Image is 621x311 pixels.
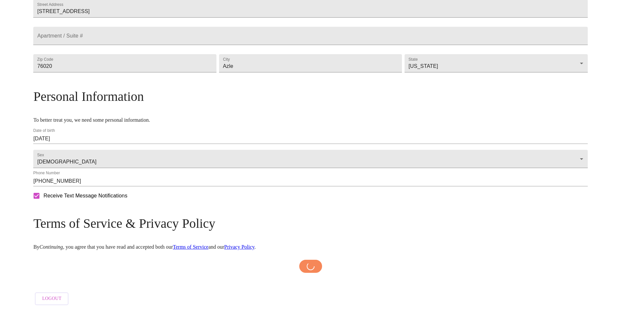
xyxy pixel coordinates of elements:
h3: Terms of Service & Privacy Policy [33,216,587,231]
button: Logout [35,292,68,305]
a: Terms of Service [173,244,208,250]
label: Phone Number [33,171,60,175]
div: [DEMOGRAPHIC_DATA] [33,150,587,168]
em: Continuing [39,244,63,250]
h3: Personal Information [33,89,587,104]
p: By , you agree that you have read and accepted both our and our . [33,244,587,250]
a: Privacy Policy [224,244,255,250]
p: To better treat you, we need some personal information. [33,117,587,123]
span: Logout [42,295,61,303]
label: Date of birth [33,129,55,133]
div: [US_STATE] [405,54,587,72]
span: Receive Text Message Notifications [43,192,127,200]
